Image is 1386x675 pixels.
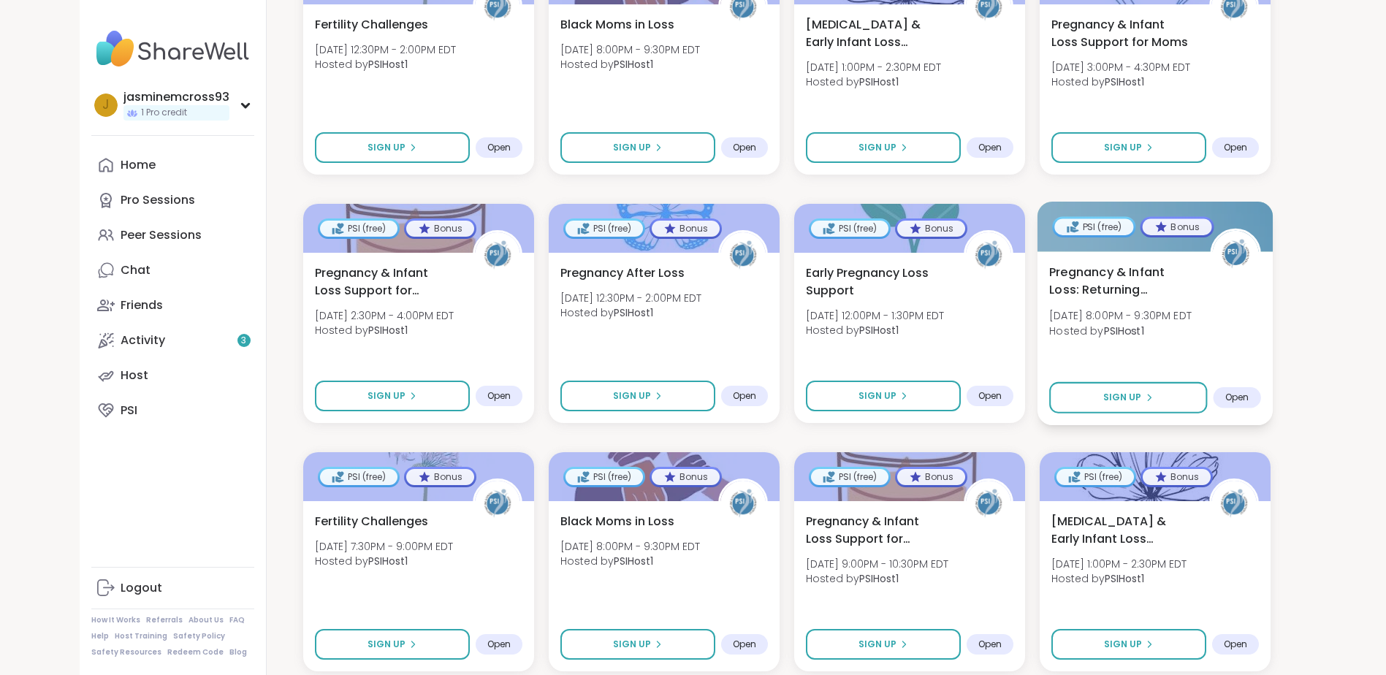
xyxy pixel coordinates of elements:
span: [DATE] 3:00PM - 4:30PM EDT [1051,60,1190,75]
div: PSI (free) [811,221,888,237]
b: PSIHost1 [368,554,408,568]
span: Pregnancy & Infant Loss Support for Parents [315,264,457,300]
span: Hosted by [315,57,456,72]
img: PSIHost1 [475,481,520,526]
span: 1 Pro credit [141,107,187,119]
div: Home [121,157,156,173]
span: [DATE] 8:00PM - 9:30PM EDT [1049,308,1192,323]
div: Activity [121,332,165,348]
span: Hosted by [560,57,700,72]
img: PSIHost1 [720,232,766,278]
span: [DATE] 2:30PM - 4:00PM EDT [315,308,454,323]
span: Hosted by [315,323,454,337]
span: Sign Up [1104,141,1142,154]
span: [DATE] 12:30PM - 2:00PM EDT [315,42,456,57]
span: [DATE] 1:00PM - 2:30PM EDT [1051,557,1187,571]
span: Hosted by [806,323,944,337]
span: [MEDICAL_DATA] & Early Infant Loss Support for Parents [806,16,948,51]
span: Hosted by [1049,323,1192,337]
div: PSI (free) [320,469,397,485]
a: Logout [91,571,254,606]
div: Bonus [897,221,965,237]
span: [DATE] 8:00PM - 9:30PM EDT [560,42,700,57]
button: Sign Up [1049,382,1207,413]
span: Black Moms in Loss [560,16,674,34]
span: Sign Up [368,141,405,154]
div: PSI [121,403,137,419]
span: Hosted by [806,75,941,89]
a: FAQ [229,615,245,625]
button: Sign Up [806,132,961,163]
button: Sign Up [806,629,961,660]
b: PSIHost1 [859,571,899,586]
button: Sign Up [315,132,470,163]
span: j [102,96,109,115]
b: PSIHost1 [1103,323,1143,337]
img: PSIHost1 [1211,481,1257,526]
b: PSIHost1 [368,57,408,72]
a: Referrals [146,615,183,625]
span: [DATE] 1:00PM - 2:30PM EDT [806,60,941,75]
span: Sign Up [613,389,651,403]
span: Open [978,142,1002,153]
a: Host [91,358,254,393]
b: PSIHost1 [859,323,899,337]
b: PSIHost1 [1105,75,1144,89]
span: Pregnancy & Infant Loss: Returning Attendees Only [1049,263,1194,299]
a: Help [91,631,109,641]
span: Early Pregnancy Loss Support [806,264,948,300]
span: Sign Up [613,141,651,154]
span: [DATE] 8:00PM - 9:30PM EDT [560,539,700,554]
div: Peer Sessions [121,227,202,243]
img: PSIHost1 [475,232,520,278]
img: PSIHost1 [966,481,1011,526]
span: Black Moms in Loss [560,513,674,530]
span: [MEDICAL_DATA] & Early Infant Loss Support for Parents [1051,513,1193,548]
b: PSIHost1 [1105,571,1144,586]
a: How It Works [91,615,140,625]
a: Activity3 [91,323,254,358]
div: PSI (free) [1056,469,1134,485]
a: Home [91,148,254,183]
span: Open [733,390,756,402]
button: Sign Up [560,132,715,163]
span: Open [1224,638,1247,650]
b: PSIHost1 [614,57,653,72]
a: Safety Resources [91,647,161,657]
button: Sign Up [560,381,715,411]
span: [DATE] 7:30PM - 9:00PM EDT [315,539,453,554]
span: Sign Up [1103,391,1141,404]
span: Open [733,638,756,650]
span: Pregnancy & Infant Loss Support for Moms [1051,16,1193,51]
span: Sign Up [858,638,896,651]
span: [DATE] 9:00PM - 10:30PM EDT [806,557,948,571]
span: Hosted by [315,554,453,568]
div: PSI (free) [566,469,643,485]
a: Pro Sessions [91,183,254,218]
span: Open [1225,392,1249,403]
span: Sign Up [368,389,405,403]
button: Sign Up [315,381,470,411]
span: Open [487,142,511,153]
span: Hosted by [806,571,948,586]
span: Pregnancy After Loss [560,264,685,282]
a: Blog [229,647,247,657]
a: About Us [189,615,224,625]
div: PSI (free) [1054,218,1133,234]
a: Safety Policy [173,631,225,641]
a: Friends [91,288,254,323]
b: PSIHost1 [368,323,408,337]
div: jasminemcross93 [123,89,229,105]
div: Bonus [1143,469,1211,485]
div: PSI (free) [320,221,397,237]
img: PSIHost1 [966,232,1011,278]
img: PSIHost1 [1212,231,1258,277]
span: Open [1224,142,1247,153]
span: 3 [241,335,246,347]
div: Pro Sessions [121,192,195,208]
a: Redeem Code [167,647,224,657]
span: Open [487,638,511,650]
button: Sign Up [1051,629,1206,660]
span: Fertility Challenges [315,513,428,530]
a: Chat [91,253,254,288]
